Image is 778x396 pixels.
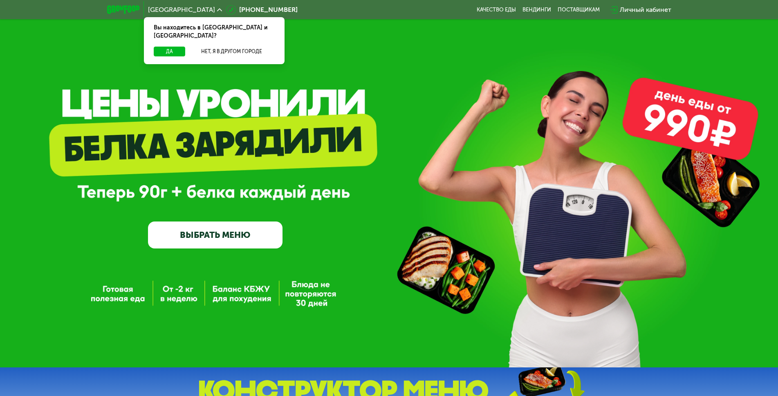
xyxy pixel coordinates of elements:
[477,7,516,13] a: Качество еды
[558,7,600,13] div: поставщикам
[188,47,275,56] button: Нет, я в другом городе
[620,5,671,15] div: Личный кабинет
[144,17,285,47] div: Вы находитесь в [GEOGRAPHIC_DATA] и [GEOGRAPHIC_DATA]?
[226,5,298,15] a: [PHONE_NUMBER]
[148,7,215,13] span: [GEOGRAPHIC_DATA]
[522,7,551,13] a: Вендинги
[154,47,185,56] button: Да
[148,221,283,248] a: ВЫБРАТЬ МЕНЮ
